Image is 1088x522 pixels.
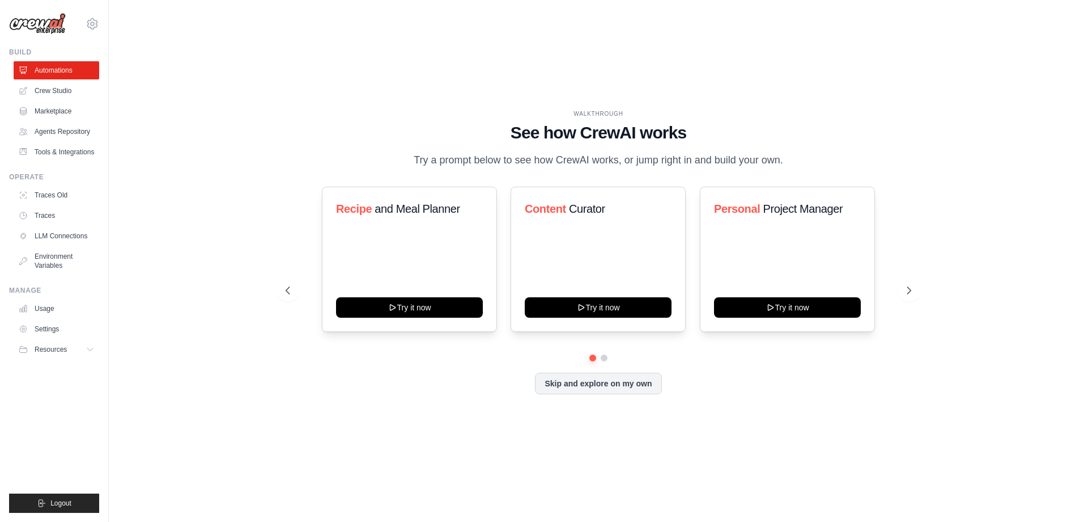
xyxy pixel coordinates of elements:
[714,203,760,215] span: Personal
[14,61,99,79] a: Automations
[286,110,911,118] div: WALKTHROUGH
[763,203,843,215] span: Project Manager
[14,247,99,275] a: Environment Variables
[35,345,67,354] span: Resources
[50,499,71,508] span: Logout
[375,203,460,215] span: and Meal Planner
[9,172,99,182] div: Operate
[408,152,789,169] p: Try a prompt below to see how CrewAI works, or jump right in and build your own.
[9,13,66,35] img: Logo
[14,102,99,120] a: Marketplace
[14,123,99,141] a: Agents Repository
[14,300,99,318] a: Usage
[14,227,99,245] a: LLM Connections
[336,203,372,215] span: Recipe
[14,340,99,359] button: Resources
[9,48,99,57] div: Build
[9,286,99,295] div: Manage
[569,203,605,215] span: Curator
[714,297,861,318] button: Try it now
[286,123,911,143] h1: See how CrewAI works
[14,82,99,100] a: Crew Studio
[9,494,99,513] button: Logout
[14,207,99,225] a: Traces
[525,297,671,318] button: Try it now
[14,186,99,204] a: Traces Old
[525,203,566,215] span: Content
[336,297,483,318] button: Try it now
[14,320,99,338] a: Settings
[535,373,661,394] button: Skip and explore on my own
[14,143,99,161] a: Tools & Integrations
